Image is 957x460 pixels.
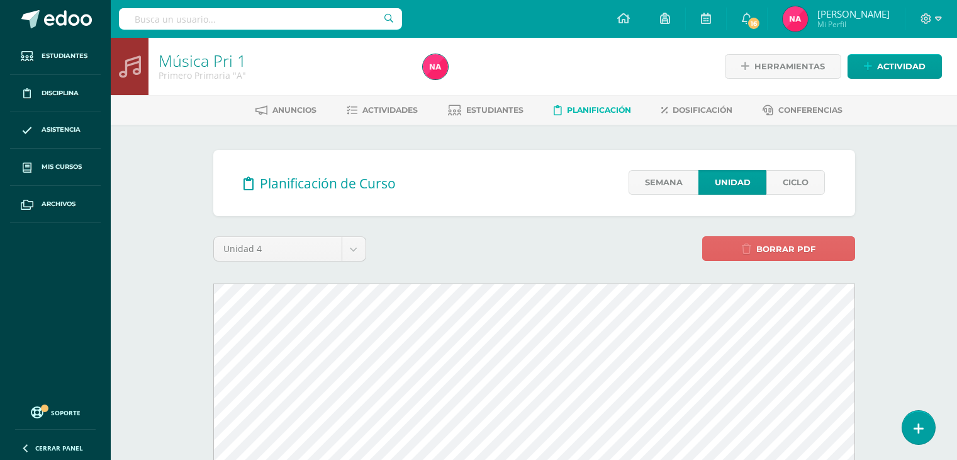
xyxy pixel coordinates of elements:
[42,162,82,172] span: Mis cursos
[466,105,523,115] span: Estudiantes
[159,50,246,71] a: Música Pri 1
[661,100,732,120] a: Dosificación
[702,236,855,261] a: Borrar PDF
[10,186,101,223] a: Archivos
[763,100,842,120] a: Conferencias
[756,238,815,261] span: Borrar PDF
[629,170,698,195] a: Semana
[119,8,402,30] input: Busca un usuario...
[214,237,366,261] a: Unidad 4
[783,6,808,32] img: 0cdc44494223c4f624e652712888316c.png
[817,8,890,20] span: [PERSON_NAME]
[848,54,942,79] a: Actividad
[260,175,396,192] span: Planificación de Curso
[51,408,81,417] span: Soporte
[754,55,825,78] span: Herramientas
[725,54,841,79] a: Herramientas
[223,237,332,261] span: Unidad 4
[42,51,87,61] span: Estudiantes
[567,105,631,115] span: Planificación
[347,100,418,120] a: Actividades
[766,170,825,195] a: Ciclo
[15,403,96,420] a: Soporte
[698,170,766,195] a: Unidad
[35,444,83,452] span: Cerrar panel
[42,199,76,209] span: Archivos
[272,105,316,115] span: Anuncios
[778,105,842,115] span: Conferencias
[42,88,79,98] span: Disciplina
[362,105,418,115] span: Actividades
[423,54,448,79] img: 0cdc44494223c4f624e652712888316c.png
[448,100,523,120] a: Estudiantes
[42,125,81,135] span: Asistencia
[554,100,631,120] a: Planificación
[673,105,732,115] span: Dosificación
[877,55,926,78] span: Actividad
[10,112,101,149] a: Asistencia
[10,75,101,112] a: Disciplina
[159,52,408,69] h1: Música Pri 1
[159,69,408,81] div: Primero Primaria 'A'
[817,19,890,30] span: Mi Perfil
[10,149,101,186] a: Mis cursos
[747,16,761,30] span: 16
[10,38,101,75] a: Estudiantes
[255,100,316,120] a: Anuncios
